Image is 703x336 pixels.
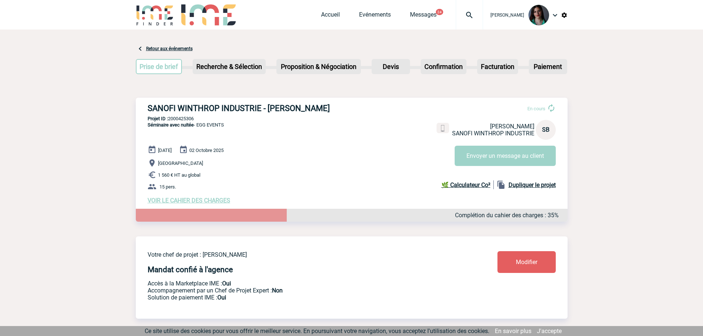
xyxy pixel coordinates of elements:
b: Oui [217,294,226,301]
p: Votre chef de projet : [PERSON_NAME] [148,251,454,258]
p: Paiement [530,60,566,73]
a: J'accepte [537,328,562,335]
p: Prestation payante [148,287,454,294]
b: 🌿 Calculateur Co² [441,181,490,188]
a: 🌿 Calculateur Co² [441,180,494,189]
p: Prise de brief [137,60,182,73]
p: Facturation [478,60,517,73]
p: Recherche & Sélection [193,60,265,73]
span: En cours [527,106,545,111]
span: 02 Octobre 2025 [189,148,224,153]
img: file_copy-black-24dp.png [497,180,506,189]
p: Accès à la Marketplace IME : [148,280,454,287]
span: [GEOGRAPHIC_DATA] [158,160,203,166]
p: Devis [372,60,409,73]
img: 131235-0.jpeg [528,5,549,25]
a: Evénements [359,11,391,21]
b: Non [272,287,283,294]
h4: Mandat confié à l'agence [148,265,233,274]
span: 15 pers. [159,184,176,190]
img: portable.png [440,125,446,132]
span: [PERSON_NAME] [490,123,534,130]
button: 24 [436,9,443,15]
a: En savoir plus [495,328,531,335]
a: Retour aux événements [146,46,193,51]
span: Séminaire avec nuitée [148,122,194,128]
h3: SANOFI WINTHROP INDUSTRIE - [PERSON_NAME] [148,104,369,113]
span: 1 560 € HT au global [158,172,200,178]
span: Ce site utilise des cookies pour vous offrir le meilleur service. En poursuivant votre navigation... [145,328,489,335]
button: Envoyer un message au client [455,146,556,166]
img: IME-Finder [136,4,174,25]
b: Dupliquer le projet [509,181,556,188]
span: [DATE] [158,148,172,153]
p: Conformité aux process achat client, Prise en charge de la facturation, Mutualisation de plusieur... [148,294,454,301]
p: Proposition & Négociation [277,60,360,73]
span: SANOFI WINTHROP INDUSTRIE [452,130,534,137]
p: Confirmation [421,60,466,73]
a: Messages [410,11,437,21]
span: SB [542,126,549,133]
span: [PERSON_NAME] [490,13,524,18]
b: Oui [222,280,231,287]
a: Accueil [321,11,340,21]
span: Modifier [516,259,537,266]
a: VOIR LE CAHIER DES CHARGES [148,197,230,204]
span: - EGG EVENTS [148,122,224,128]
b: Projet ID : [148,116,168,121]
p: 2000425306 [136,116,568,121]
